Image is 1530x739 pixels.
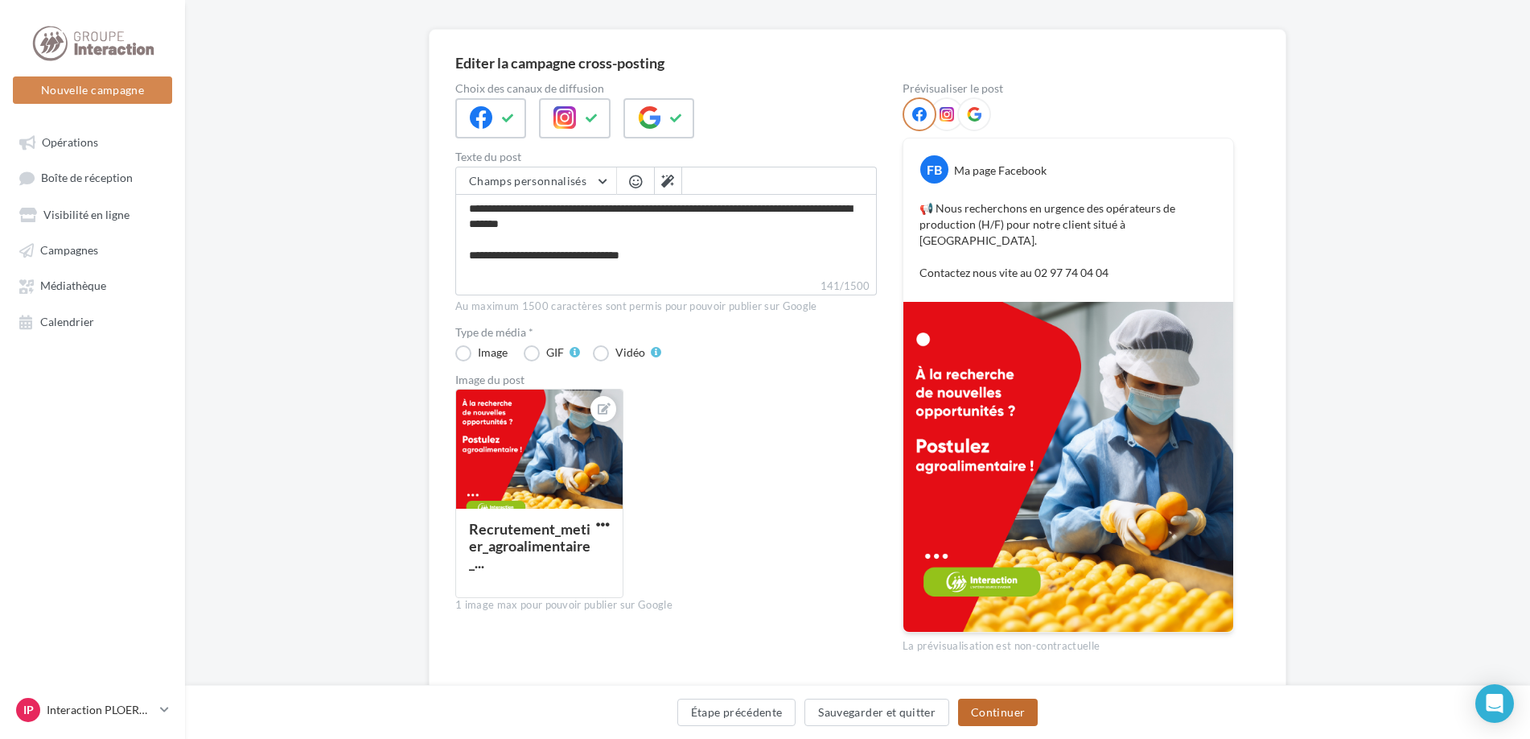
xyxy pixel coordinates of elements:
[455,327,877,338] label: Type de média *
[455,278,877,295] label: 141/1500
[13,76,172,104] button: Nouvelle campagne
[10,307,175,336] a: Calendrier
[41,171,133,185] span: Boîte de réception
[469,174,586,188] span: Champs personnalisés
[920,155,948,184] div: FB
[40,279,106,293] span: Médiathèque
[455,151,877,163] label: Texte du post
[40,315,94,328] span: Calendrier
[546,347,564,358] div: GIF
[455,56,664,70] div: Editer la campagne cross-posting
[677,699,796,726] button: Étape précédente
[43,208,130,221] span: Visibilité en ligne
[13,695,172,725] a: IP Interaction PLOERMEL
[10,235,175,264] a: Campagnes
[455,299,877,314] div: Au maximum 1500 caractères sont permis pour pouvoir publier sur Google
[469,520,590,572] div: Recrutement_metier_agroalimentaire_...
[10,270,175,299] a: Médiathèque
[10,127,175,156] a: Opérations
[23,702,34,718] span: IP
[456,167,616,195] button: Champs personnalisés
[958,699,1038,726] button: Continuer
[10,163,175,192] a: Boîte de réception
[455,83,877,94] label: Choix des canaux de diffusion
[455,374,877,386] div: Image du post
[10,200,175,229] a: Visibilité en ligne
[919,200,1217,281] p: 📢 Nous recherchons en urgence des opérateurs de production (H/F) pour notre client situé à [GEOGR...
[40,243,98,257] span: Campagnes
[47,702,154,718] p: Interaction PLOERMEL
[478,347,508,358] div: Image
[455,598,877,613] div: 1 image max pour pouvoir publier sur Google
[903,633,1234,654] div: La prévisualisation est non-contractuelle
[615,347,645,358] div: Vidéo
[1475,684,1514,723] div: Open Intercom Messenger
[804,699,949,726] button: Sauvegarder et quitter
[42,135,98,149] span: Opérations
[903,83,1234,94] div: Prévisualiser le post
[954,163,1047,179] div: Ma page Facebook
